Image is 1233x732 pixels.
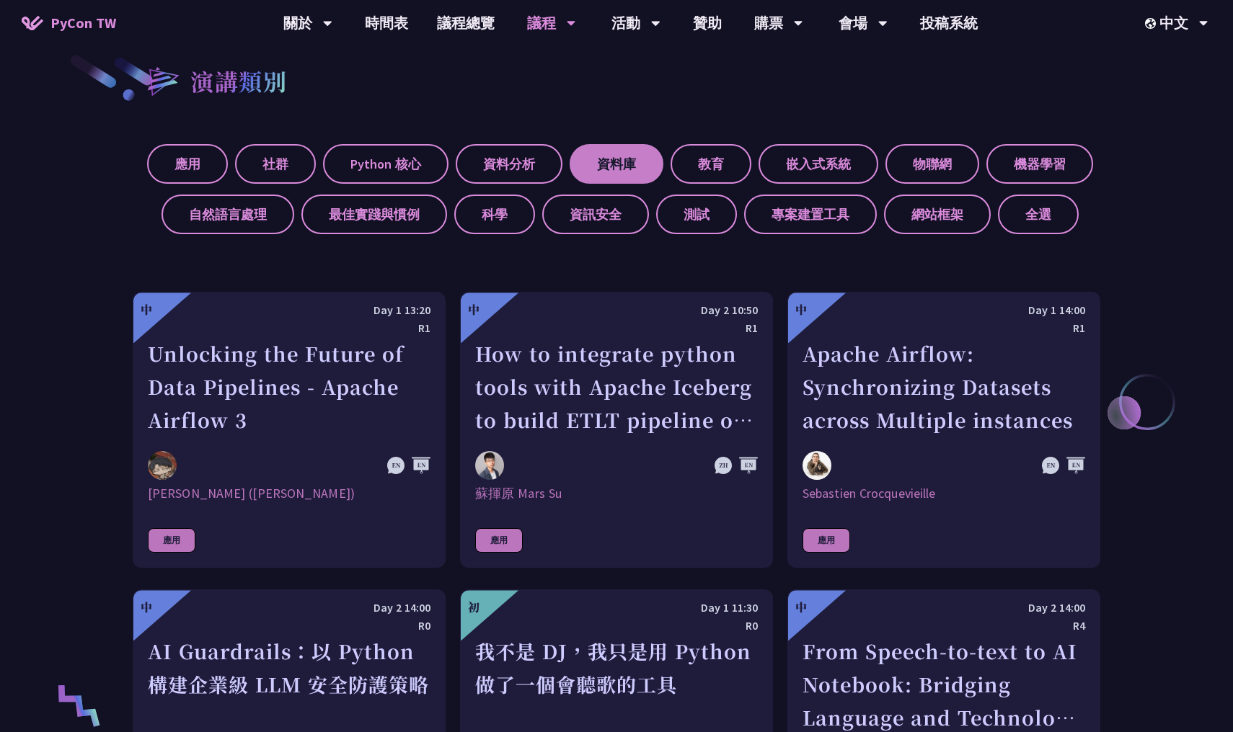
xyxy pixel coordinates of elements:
label: 測試 [656,195,737,234]
label: 全選 [998,195,1079,234]
div: Day 1 14:00 [803,301,1085,319]
label: 教育 [671,144,751,184]
label: Python 核心 [323,144,448,184]
div: Apache Airflow: Synchronizing Datasets across Multiple instances [803,337,1085,437]
div: R4 [803,617,1085,635]
div: Day 2 14:00 [803,599,1085,617]
img: Sebastien Crocquevieille [803,451,831,480]
div: 蘇揮原 Mars Su [475,485,758,502]
div: 應用 [148,528,195,553]
span: PyCon TW [50,12,116,34]
div: 中 [468,301,479,318]
div: Day 2 10:50 [475,301,758,319]
img: 蘇揮原 Mars Su [475,451,504,480]
div: 中 [795,301,807,318]
label: 資料分析 [456,144,562,184]
label: 科學 [454,195,535,234]
a: 中 Day 1 14:00 R1 Apache Airflow: Synchronizing Datasets across Multiple instances Sebastien Crocq... [787,292,1100,568]
h2: 演講類別 [190,63,287,98]
label: 機器學習 [986,144,1093,184]
div: How to integrate python tools with Apache Iceberg to build ETLT pipeline on Shift-Left Architecture [475,337,758,437]
div: 初 [468,599,479,616]
img: Home icon of PyCon TW 2025 [22,16,43,30]
div: Day 1 11:30 [475,599,758,617]
div: R0 [148,617,430,635]
div: R1 [148,319,430,337]
label: 網站框架 [884,195,991,234]
a: PyCon TW [7,5,131,41]
div: R0 [475,617,758,635]
img: 李唯 (Wei Lee) [148,451,177,480]
div: R1 [803,319,1085,337]
label: 專案建置工具 [744,195,877,234]
div: Sebastien Crocquevieille [803,485,1085,502]
label: 自然語言處理 [162,195,294,234]
img: heading-bullet [133,53,190,108]
div: Unlocking the Future of Data Pipelines - Apache Airflow 3 [148,337,430,437]
div: Day 1 13:20 [148,301,430,319]
label: 最佳實踐與慣例 [301,195,447,234]
div: R1 [475,319,758,337]
div: 應用 [803,528,850,553]
label: 應用 [147,144,228,184]
label: 嵌入式系統 [759,144,878,184]
div: 應用 [475,528,523,553]
div: [PERSON_NAME] ([PERSON_NAME]) [148,485,430,502]
img: Locale Icon [1145,18,1159,29]
label: 資訊安全 [542,195,649,234]
div: Day 2 14:00 [148,599,430,617]
div: 中 [795,599,807,616]
div: 中 [141,301,152,318]
label: 社群 [235,144,316,184]
label: 物聯網 [885,144,979,184]
a: 中 Day 2 10:50 R1 How to integrate python tools with Apache Iceberg to build ETLT pipeline on Shif... [460,292,773,568]
label: 資料庫 [570,144,663,184]
div: 中 [141,599,152,616]
a: 中 Day 1 13:20 R1 Unlocking the Future of Data Pipelines - Apache Airflow 3 李唯 (Wei Lee) [PERSON_N... [133,292,446,568]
